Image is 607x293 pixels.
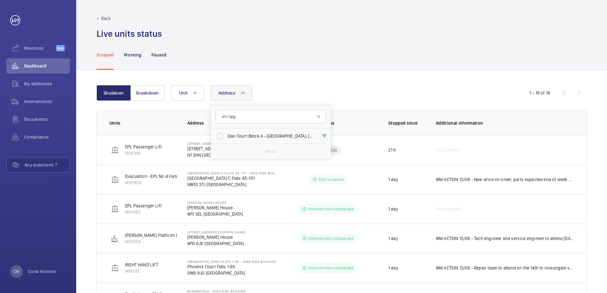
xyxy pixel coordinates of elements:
button: Unit [171,85,204,101]
p: [STREET_ADDRESS][PERSON_NAME] [187,230,246,234]
span: No comment [436,206,461,212]
p: W11 3EL [GEOGRAPHIC_DATA] [187,211,243,217]
p: [PERSON_NAME] House [187,201,243,205]
p: Part ordered [319,176,344,183]
p: W10 6JX [GEOGRAPHIC_DATA] [187,240,246,247]
span: Documents [24,116,70,122]
p: M51063 [125,209,162,215]
p: WM ACTION 13/08 - New drive on order, parts expected end of week due to delays from customes. [436,176,574,183]
p: Intervention scheduled [308,206,354,212]
input: Search by address [216,110,326,123]
p: Stopped [97,52,114,58]
img: platform_lift.svg [111,235,119,242]
span: Address [218,90,235,95]
p: RIGHT HAND LIFT [125,262,158,268]
p: 1 day [388,265,398,271]
p: [PERSON_NAME] House [187,234,246,240]
span: Dao Court Block A - [GEOGRAPHIC_DATA], [GEOGRAPHIC_DATA] [228,133,315,139]
p: [PERSON_NAME] Platform Lift [125,232,183,238]
p: [PERSON_NAME] House [187,205,243,211]
span: No comment [436,147,461,153]
p: Stopped since [388,120,426,126]
span: Beta [56,45,65,51]
p: N1 9AN [GEOGRAPHIC_DATA] [187,152,257,158]
p: CM [13,268,19,275]
span: Any questions ? [24,162,70,168]
span: Dashboard [24,63,70,69]
span: Maximize [24,45,56,51]
div: 1 – 18 of 18 [529,90,550,96]
p: M55926 [125,179,200,186]
span: Compliance [24,134,70,140]
img: elevator.svg [111,146,119,154]
img: elevator.svg [111,264,119,272]
p: Phoenix Court Flats 1-65 [187,264,276,270]
p: Working [124,52,141,58]
h1: Live units status [97,28,162,40]
p: Intervention scheduled [308,265,354,271]
p: SW9 9JG [GEOGRAPHIC_DATA] [187,270,276,276]
p: 1 day [388,176,398,183]
p: 1 day [388,235,398,242]
p: [GEOGRAPHIC_DATA] Flats 1-65 - High Risk Building [187,260,276,264]
p: Back [101,15,111,22]
p: Intervention scheduled [308,235,354,242]
p: WM ACTION 13/08 - Repair team to attend on the 14th to investigate safety gear issues. [436,265,574,271]
span: Unit [179,90,187,95]
p: Reset [265,148,276,155]
p: 21 h [388,147,396,153]
p: [GEOGRAPHIC_DATA] C Flats 45-101 - High Risk Building [187,171,277,175]
p: Bakersfield - High Risk Building [187,289,246,293]
p: Units [110,120,177,126]
button: Breakdown [130,85,165,101]
p: M50112 [125,268,158,274]
p: Evacuation - EPL No 4 Flats 45-101 R/h [125,173,200,179]
p: [STREET_ADDRESS][PERSON_NAME] [187,142,257,146]
p: [GEOGRAPHIC_DATA] C Flats 45-101 [187,175,277,181]
p: M56198 [125,150,162,156]
p: WM ACTION 13/08 - Tech engineer and service engineer to attend [DATE]. [436,235,574,242]
p: NW10 3TJ [GEOGRAPHIC_DATA] [187,181,277,188]
p: Address [187,120,277,126]
img: elevator.svg [111,176,119,183]
button: Address [210,85,252,101]
button: Shutdown [97,85,131,101]
p: 1 day [388,206,398,212]
p: Coral Mintern [28,268,56,275]
p: [STREET_ADDRESS][PERSON_NAME] [187,146,257,152]
p: M51058 [125,238,183,245]
p: EPL Passenger Lift [125,144,162,150]
img: elevator.svg [111,205,119,213]
p: Paused [151,52,166,58]
span: My addresses [24,81,70,87]
p: Additional information [436,120,574,126]
p: EPL Passenger Lift [125,203,162,209]
span: Interventions [24,98,70,105]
